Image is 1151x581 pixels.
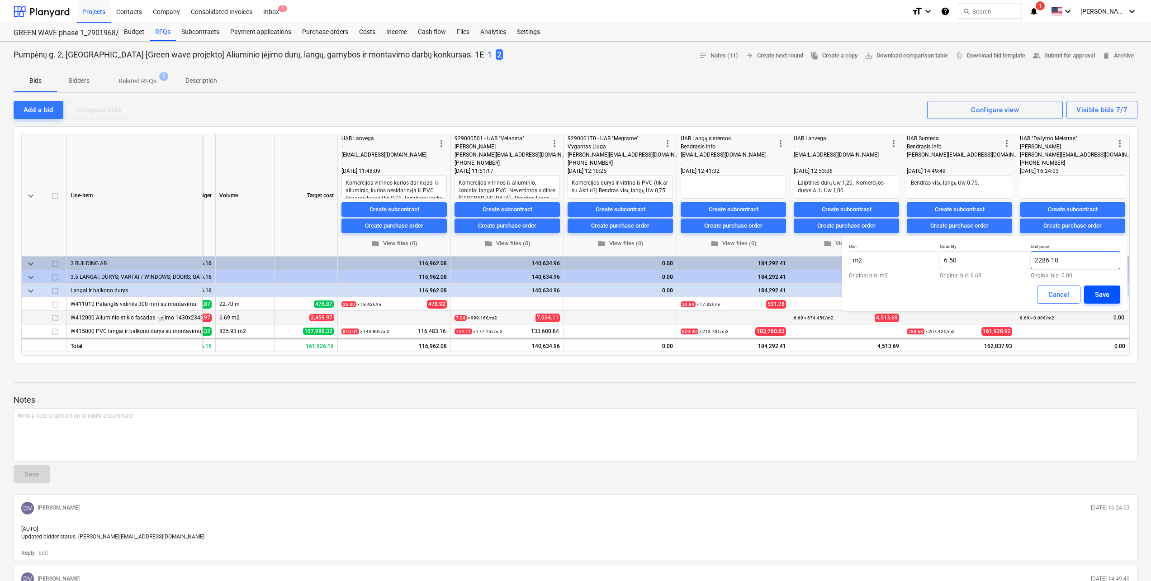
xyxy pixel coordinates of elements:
i: format_size [912,6,923,17]
span: more_vert [662,138,673,149]
span: notes [699,52,707,60]
textarea: Laiptinės durų Uw 1,20, Komercijos durys ALU Uw 1,00 [794,175,899,199]
p: [PERSON_NAME] [38,504,80,512]
small: × 17.82€ / m [681,301,720,307]
i: keyboard_arrow_down [923,6,933,17]
span: 478.92 [427,300,447,309]
div: 140,634.96 [455,284,560,297]
small: × 207.42€ / m2 [907,329,955,334]
div: 929000170 - UAB "Megrame" [568,134,662,143]
p: 1 [488,49,492,60]
button: Create purchase order [681,219,786,233]
span: 7,034.11 [535,314,560,322]
div: Create subcontract [822,204,872,214]
div: UAB Sumeda [907,134,1001,143]
button: Create subcontract [341,202,447,217]
div: Dovydas Vaicius [21,502,34,514]
div: Create subcontract [1048,204,1098,214]
span: Archive [1102,51,1134,61]
span: Submit for approval [1033,51,1095,61]
textarea: Komercijos durys ir vitrina iš PVC (tik ar su Akrilu?) Bendras visų langų Uw 0,75 [568,175,673,199]
p: Reply [21,549,35,557]
div: Create purchase order [704,220,763,231]
a: Costs [354,23,381,41]
span: more_vert [1001,138,1012,149]
span: more_vert [549,138,560,149]
p: Original bid: m2 [849,273,938,278]
span: [EMAIL_ADDRESS][DOMAIN_NAME] [341,152,426,158]
div: UAB Lanvega [794,134,888,143]
div: UAB Langų sistemos [681,134,775,143]
div: Create subcontract [596,204,645,214]
div: UAB "Dažymo Meistras" [1020,134,1114,143]
button: Create subcontract [794,202,899,217]
div: [DATE] 14:49:49 [907,167,1012,175]
div: Files [451,23,475,41]
div: Configure view [971,104,1019,116]
button: View files (0) [455,237,560,251]
span: people_alt [1033,52,1041,60]
div: 4,513.69 [794,284,899,297]
div: Create subcontract [935,204,985,214]
small: × 177.16€ / m2 [455,329,502,334]
small: × 143.80€ / m2 [341,329,389,334]
button: Create subcontract [1020,202,1125,217]
span: more_vert [775,138,786,149]
span: folder [824,239,832,248]
span: keyboard_arrow_down [25,286,36,296]
div: Volume [216,134,275,257]
span: Download comparison table [865,51,948,61]
div: Income [381,23,412,41]
a: Purchase orders [297,23,354,41]
i: notifications [1029,6,1038,17]
div: - [794,159,888,167]
div: 0.00 [564,338,677,352]
div: - [681,159,775,167]
span: 1 [278,5,287,12]
button: Configure view [927,101,1063,119]
i: keyboard_arrow_down [1127,6,1137,17]
div: Visible bids 7/7 [1076,104,1127,116]
span: keyboard_arrow_down [25,190,36,201]
span: search [963,8,970,15]
div: 0.00 [568,284,673,297]
button: Save [1084,286,1120,304]
p: Related RFQs [118,76,156,86]
button: Cancel [1037,286,1080,304]
p: Description [185,76,217,86]
p: Pumpėnų g. 2, [GEOGRAPHIC_DATA] [Green wave projekto] Aliuminio įėjimo durų, langų, gamybos ir mo... [14,49,484,60]
div: Bendrasis Info [681,143,775,151]
button: 2 [496,49,503,61]
div: Bendrasis Info [907,143,1001,151]
div: [DATE] 16:24:03 [1020,167,1125,175]
span: attach_file [955,52,963,60]
div: 0.00 [1016,338,1129,352]
span: save_alt [865,52,873,60]
div: [PERSON_NAME] [455,143,549,151]
span: more_vert [1114,138,1125,149]
span: 183,760.63 [755,327,786,336]
p: Unit [849,243,938,251]
a: Payment applications [225,23,297,41]
button: Add a bid [14,101,63,119]
a: Settings [512,23,545,41]
p: Quantity [940,243,1029,251]
span: 133,600.84 [530,328,560,335]
div: 140,634.96 [455,257,560,270]
textarea: Komercijos vitrinos kurios darinėjasi iš aliuminio, kurios nesidarinėja iš PVC. Bendras langų Uw ... [341,175,447,199]
div: 825.93 m2 [216,324,275,338]
p: Bidders [68,76,90,86]
div: 140,634.96 [455,270,560,284]
div: Create purchase order [817,220,876,231]
div: W415000 PVC langai ir balkono durys su montavimu,Uw=0,78 [71,324,199,338]
a: Subcontracts [176,23,225,41]
span: arrow_forward [745,52,753,60]
span: folder [710,239,719,248]
p: Original bid: 6.69 [940,273,1029,278]
div: 184,292.41 [677,338,790,352]
div: W411010 Palangės vidinės 300 mm su montavimu [71,297,199,310]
